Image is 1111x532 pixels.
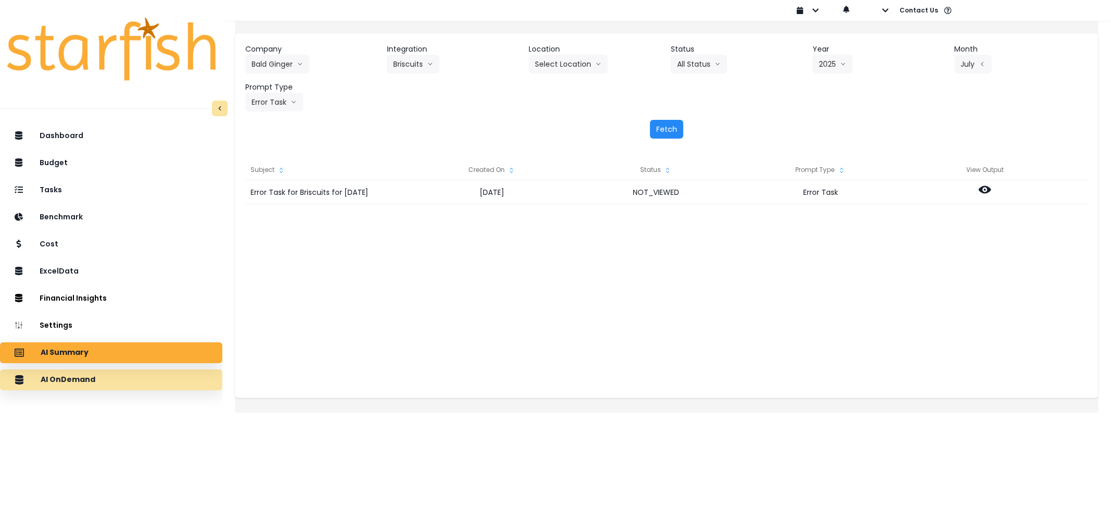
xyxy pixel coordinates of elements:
svg: arrow down line [291,97,297,107]
button: Error Taskarrow down line [245,93,303,112]
p: Tasks [40,185,62,194]
header: Company [245,44,379,55]
svg: arrow left line [979,59,985,69]
header: Prompt Type [245,82,379,93]
p: Dashboard [40,131,83,140]
svg: arrow down line [715,59,721,69]
button: Briscuitsarrow down line [387,55,440,73]
p: Benchmark [40,213,83,221]
header: Integration [387,44,520,55]
svg: arrow down line [840,59,846,69]
p: Cost [40,240,58,249]
div: [DATE] [409,180,574,204]
svg: sort [664,166,672,175]
div: View Output [903,159,1068,180]
p: AI OnDemand [41,375,95,385]
div: NOT_VIEWED [574,180,739,204]
div: Created On [409,159,574,180]
div: Status [574,159,739,180]
svg: sort [507,166,516,175]
div: Error Task [739,180,903,204]
button: Bald Gingerarrow down line [245,55,309,73]
p: AI Summary [41,348,89,357]
div: Error Task for Briscuits for [DATE] [245,180,409,204]
svg: sort [838,166,846,175]
div: Prompt Type [739,159,903,180]
svg: arrow down line [427,59,433,69]
header: Status [671,44,804,55]
button: All Statusarrow down line [671,55,727,73]
p: ExcelData [40,267,79,276]
button: Fetch [650,120,683,139]
header: Year [813,44,946,55]
svg: arrow down line [297,59,303,69]
header: Month [955,44,1088,55]
button: Julyarrow left line [955,55,992,73]
svg: arrow down line [595,59,602,69]
header: Location [529,44,662,55]
div: Subject [245,159,409,180]
button: 2025arrow down line [813,55,853,73]
svg: sort [277,166,285,175]
p: Budget [40,158,68,167]
button: Select Locationarrow down line [529,55,608,73]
